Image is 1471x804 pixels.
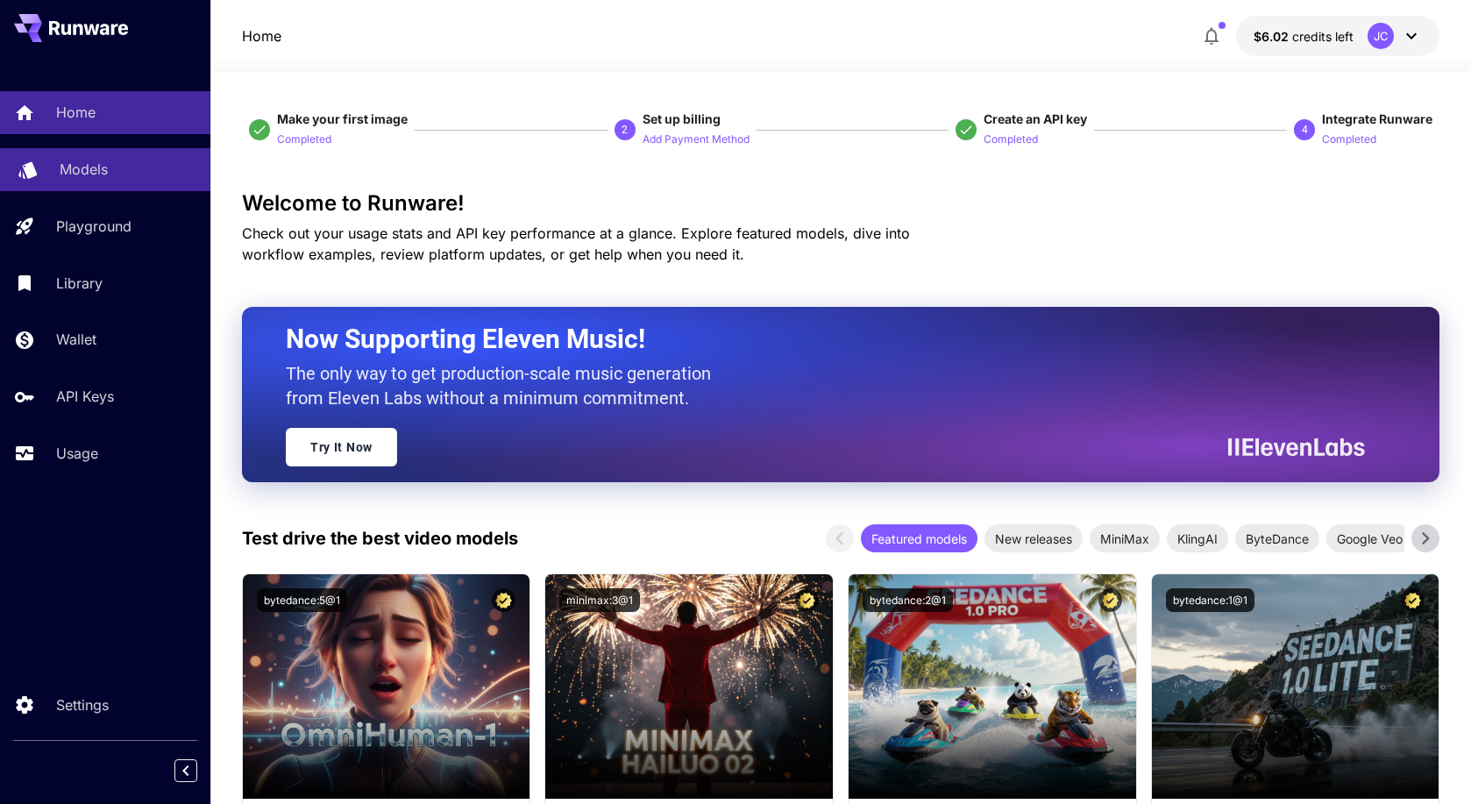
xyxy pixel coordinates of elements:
p: 4 [1302,122,1308,138]
nav: breadcrumb [242,25,281,46]
p: Playground [56,216,131,237]
button: $6.01825JC [1236,16,1439,56]
p: Completed [984,132,1038,148]
span: Create an API key [984,111,1087,126]
span: KlingAI [1167,530,1228,548]
span: Google Veo [1326,530,1413,548]
button: bytedance:2@1 [863,588,953,612]
div: Collapse sidebar [188,755,210,786]
span: Integrate Runware [1322,111,1432,126]
p: The only way to get production-scale music generation from Eleven Labs without a minimum commitment. [286,361,724,410]
p: Completed [277,132,331,148]
p: Usage [56,443,98,464]
a: Home [242,25,281,46]
h2: Now Supporting Eleven Music! [286,323,1352,356]
button: Certified Model – Vetted for best performance and includes a commercial license. [795,588,819,612]
p: Completed [1322,132,1376,148]
button: minimax:3@1 [559,588,640,612]
div: ByteDance [1235,524,1319,552]
span: credits left [1292,29,1354,44]
span: Featured models [861,530,977,548]
button: Certified Model – Vetted for best performance and includes a commercial license. [1401,588,1425,612]
p: Home [56,102,96,123]
p: 2 [622,122,628,138]
img: alt [1152,574,1439,799]
a: Try It Now [286,428,397,466]
img: alt [243,574,530,799]
div: Featured models [861,524,977,552]
button: bytedance:1@1 [1166,588,1254,612]
img: alt [849,574,1136,799]
span: ByteDance [1235,530,1319,548]
button: Completed [984,128,1038,149]
span: Set up billing [643,111,721,126]
h3: Welcome to Runware! [242,191,1439,216]
p: API Keys [56,386,114,407]
div: MiniMax [1090,524,1160,552]
button: Completed [277,128,331,149]
button: Completed [1322,128,1376,149]
span: $6.02 [1254,29,1292,44]
button: Add Payment Method [643,128,750,149]
div: $6.01825 [1254,27,1354,46]
span: Check out your usage stats and API key performance at a glance. Explore featured models, dive int... [242,224,910,263]
img: alt [545,574,833,799]
button: Collapse sidebar [174,759,197,782]
button: Certified Model – Vetted for best performance and includes a commercial license. [1098,588,1122,612]
p: Settings [56,694,109,715]
span: MiniMax [1090,530,1160,548]
div: KlingAI [1167,524,1228,552]
p: Library [56,273,103,294]
p: Test drive the best video models [242,525,518,551]
div: JC [1368,23,1394,49]
button: Certified Model – Vetted for best performance and includes a commercial license. [492,588,515,612]
p: Models [60,159,108,180]
div: New releases [984,524,1083,552]
p: Add Payment Method [643,132,750,148]
div: Google Veo [1326,524,1413,552]
p: Wallet [56,329,96,350]
button: bytedance:5@1 [257,588,347,612]
span: New releases [984,530,1083,548]
span: Make your first image [277,111,408,126]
